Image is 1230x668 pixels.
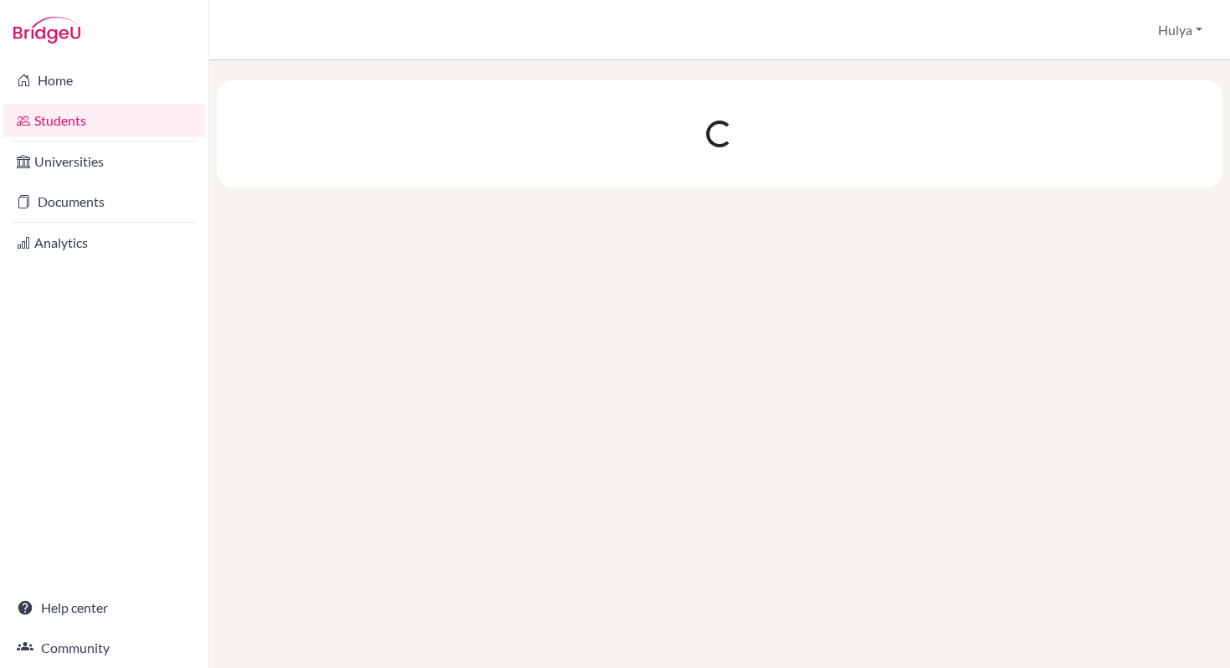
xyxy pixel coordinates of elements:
a: Community [3,631,205,665]
a: Students [3,104,205,137]
a: Home [3,64,205,97]
a: Analytics [3,226,205,259]
a: Help center [3,591,205,624]
img: Bridge-U [13,17,80,44]
button: Hulya [1151,14,1210,46]
a: Documents [3,185,205,218]
a: Universities [3,145,205,178]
